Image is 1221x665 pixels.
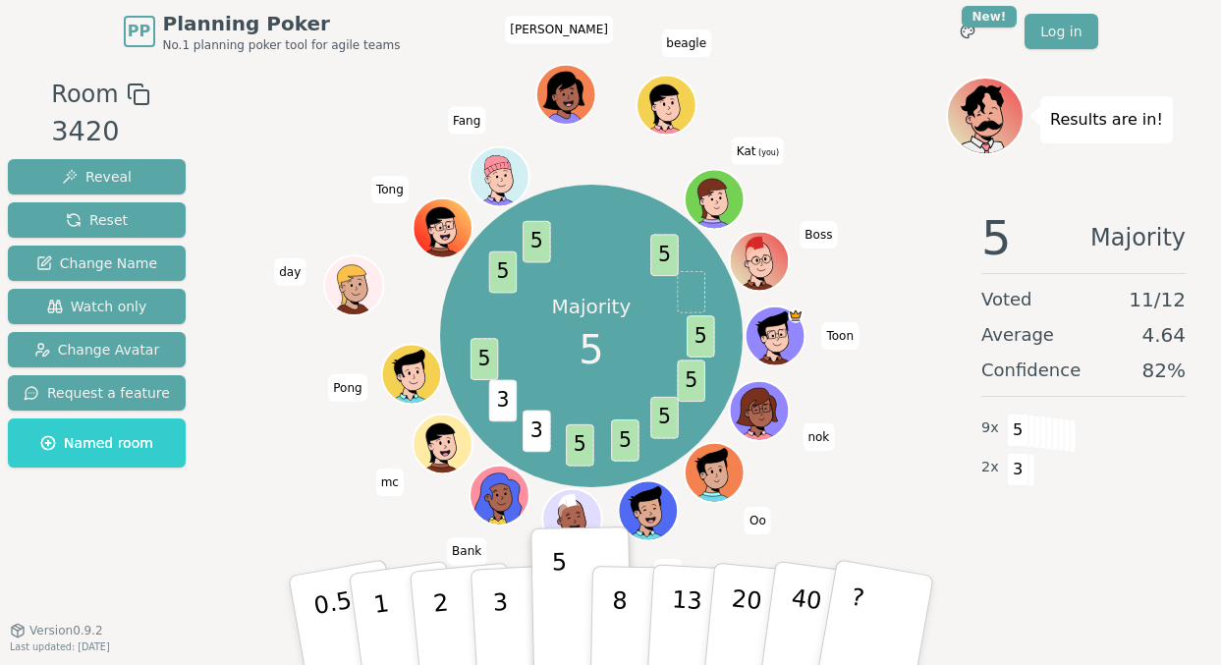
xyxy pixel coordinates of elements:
span: 3 [1007,453,1029,486]
span: Change Avatar [34,340,160,360]
span: 5 [523,221,550,263]
button: Click to change your avatar [687,172,743,228]
span: Click to change your name [328,374,366,402]
span: Click to change your name [376,469,404,496]
span: Voted [981,286,1032,313]
p: Majority [551,293,631,320]
a: PPPlanning PokerNo.1 planning poker tool for agile teams [124,10,401,53]
span: 5 [677,360,704,402]
span: 5 [611,419,638,462]
a: Log in [1025,14,1097,49]
button: Change Name [8,246,186,281]
span: Room [51,77,118,112]
button: Request a feature [8,375,186,411]
span: Watch only [47,297,147,316]
span: 3 [489,380,517,422]
span: Request a feature [24,383,170,403]
span: No.1 planning poker tool for agile teams [163,37,401,53]
div: New! [962,6,1018,28]
span: 5 [489,251,517,294]
span: (you) [756,148,780,157]
span: Reset [66,210,128,230]
button: Named room [8,418,186,468]
p: 5 [551,548,568,654]
span: Reveal [62,167,132,187]
span: Last updated: [DATE] [10,641,110,652]
span: PP [128,20,150,43]
span: 5 [471,338,498,380]
span: Click to change your name [803,424,834,452]
span: 5 [650,234,678,276]
button: Reset [8,202,186,238]
span: 5 [650,397,678,439]
span: 4.64 [1141,321,1186,349]
button: Change Avatar [8,332,186,367]
span: Version 0.9.2 [29,623,103,638]
p: Results are in! [1050,106,1163,134]
span: Click to change your name [732,138,784,165]
span: Click to change your name [274,258,305,286]
span: Click to change your name [800,221,837,249]
span: Click to change your name [371,176,409,203]
span: 5 [1007,414,1029,447]
span: 82 % [1142,357,1186,384]
span: Click to change your name [448,107,485,135]
span: Click to change your name [447,538,486,566]
button: Watch only [8,289,186,324]
button: New! [950,14,985,49]
span: 11 / 12 [1129,286,1186,313]
button: Reveal [8,159,186,194]
span: Click to change your name [505,17,613,44]
div: 3420 [51,112,149,152]
span: Named room [40,433,153,453]
button: Version0.9.2 [10,623,103,638]
span: 5 [566,424,593,467]
span: 5 [981,214,1012,261]
span: Toon is the host [788,308,803,323]
span: Change Name [36,253,157,273]
span: Average [981,321,1054,349]
span: Click to change your name [821,322,859,350]
span: 2 x [981,457,999,478]
span: Confidence [981,357,1081,384]
span: Click to change your name [745,508,771,535]
span: Click to change your name [661,29,711,57]
span: 5 [687,315,714,358]
span: Majority [1090,214,1186,261]
span: Click to change your name [654,559,683,586]
span: 9 x [981,417,999,439]
span: Planning Poker [163,10,401,37]
span: 3 [523,411,550,453]
span: 5 [579,320,603,379]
